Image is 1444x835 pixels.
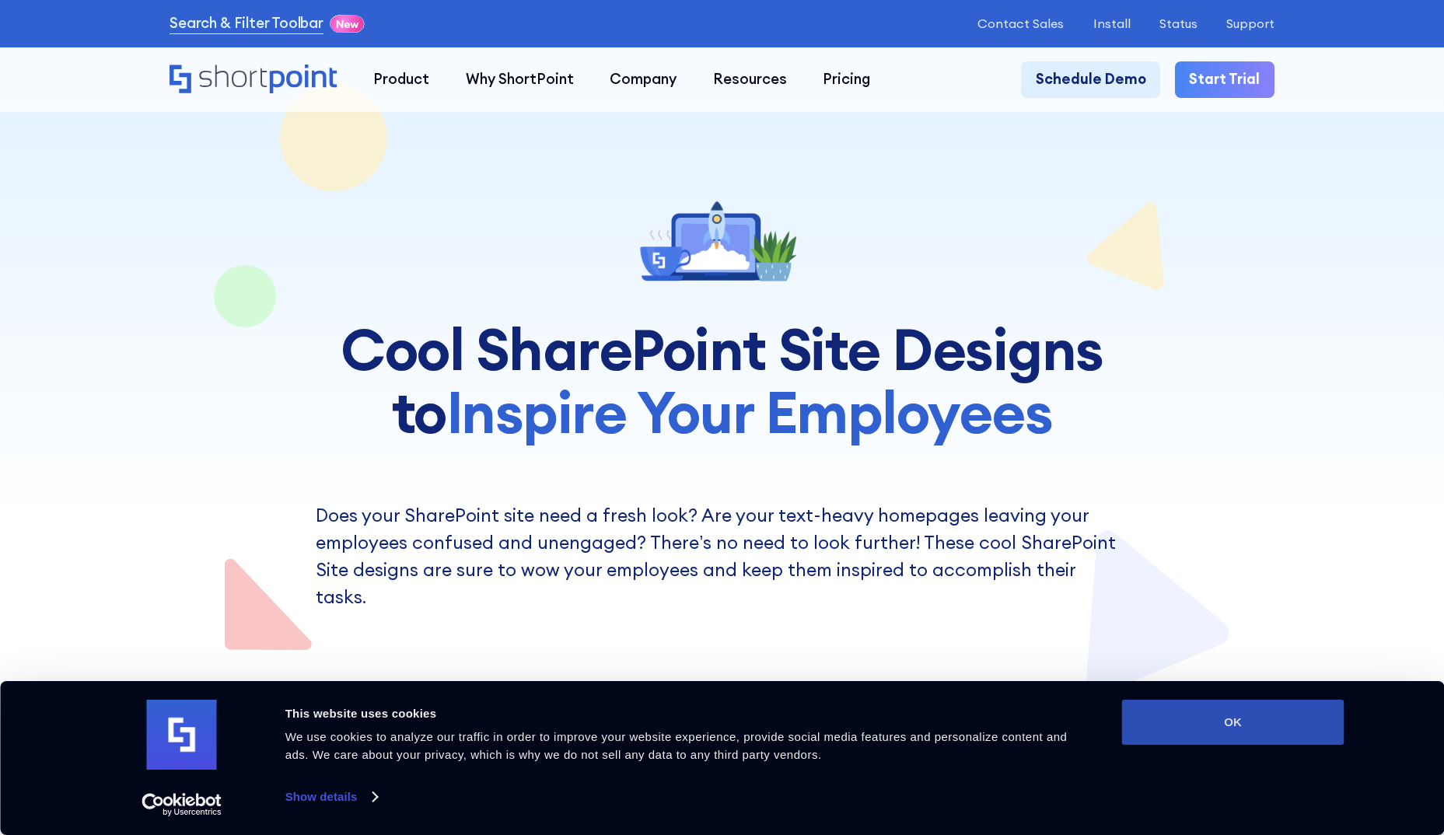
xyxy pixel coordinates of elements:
[316,502,1128,610] p: Does your SharePoint site need a fresh look? Are your text-heavy homepages leaving your employees...
[446,376,1052,449] span: Inspire Your Employees
[285,730,1068,761] span: We use cookies to analyze our traffic in order to improve your website experience, provide social...
[448,61,592,97] a: Why ShortPoint
[695,61,805,97] a: Resources
[466,68,574,90] div: Why ShortPoint
[592,61,694,97] a: Company
[977,16,1064,31] a: Contact Sales
[1175,61,1274,97] a: Start Trial
[170,12,323,34] a: Search & Filter Toolbar
[1159,16,1198,31] a: Status
[610,68,677,90] div: Company
[285,704,1087,723] div: This website uses cookies
[316,318,1128,445] h1: Cool SharePoint Site Designs to
[147,700,217,770] img: logo
[823,68,870,90] div: Pricing
[114,793,250,816] a: Usercentrics Cookiebot - opens in a new window
[1021,61,1160,97] a: Schedule Demo
[1122,700,1344,745] button: OK
[1226,16,1274,31] a: Support
[355,61,447,97] a: Product
[713,68,787,90] div: Resources
[285,785,377,809] a: Show details
[805,61,888,97] a: Pricing
[373,68,429,90] div: Product
[170,65,337,96] a: Home
[1093,16,1131,31] a: Install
